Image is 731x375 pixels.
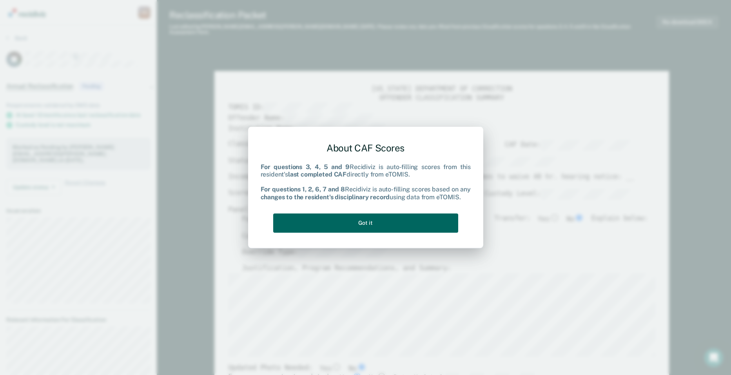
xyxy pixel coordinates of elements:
[261,186,345,193] b: For questions 1, 2, 6, 7 and 8
[261,136,471,160] div: About CAF Scores
[288,171,346,178] b: last completed CAF
[261,193,390,201] b: changes to the resident's disciplinary record
[261,163,350,171] b: For questions 3, 4, 5 and 9
[261,163,471,201] div: Recidiviz is auto-filling scores from this resident's directly from eTOMIS. Recidiviz is auto-fil...
[273,213,458,233] button: Got it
